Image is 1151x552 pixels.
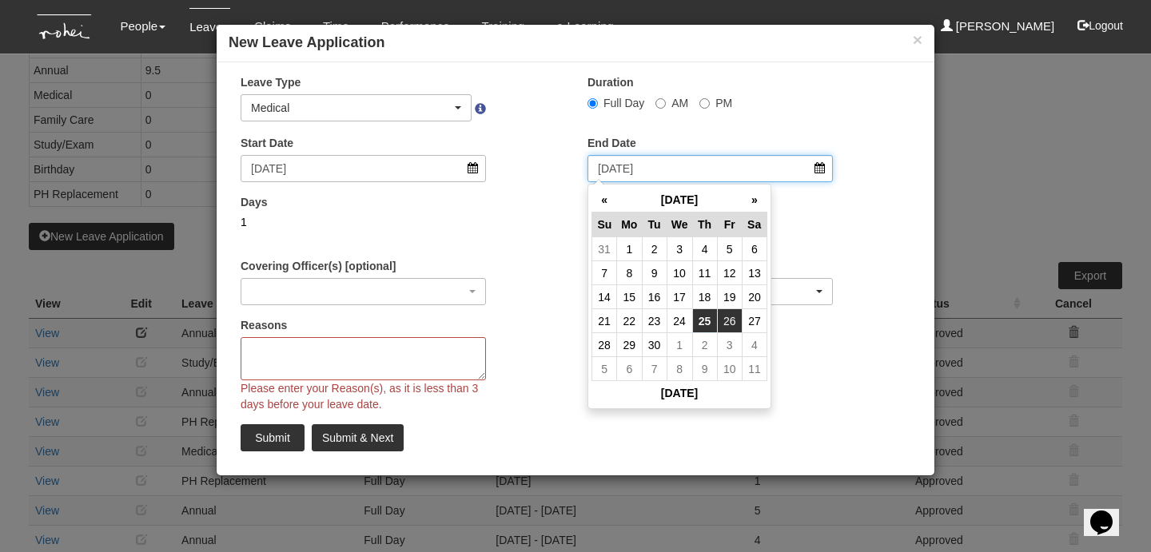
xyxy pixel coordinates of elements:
[692,212,717,237] th: Th
[642,333,667,357] td: 30
[592,357,617,381] td: 5
[717,309,742,333] td: 26
[1084,488,1135,536] iframe: chat widget
[592,188,617,212] th: «
[692,309,717,333] td: 25
[667,261,692,285] td: 10
[617,285,642,309] td: 15
[229,34,384,50] b: New Leave Application
[742,212,767,237] th: Sa
[592,261,617,285] td: 7
[742,188,767,212] th: »
[592,212,617,237] th: Su
[592,333,617,357] td: 28
[617,333,642,357] td: 29
[312,424,404,451] input: Submit & Next
[913,31,922,48] button: ×
[241,135,293,151] label: Start Date
[692,261,717,285] td: 11
[241,155,486,182] input: d/m/yyyy
[692,237,717,261] td: 4
[642,285,667,309] td: 16
[742,357,767,381] td: 11
[241,258,396,274] label: Covering Officer(s) [optional]
[241,94,472,121] button: Medical
[717,357,742,381] td: 10
[241,382,478,411] span: Please enter your Reason(s), as it is less than 3 days before your leave date.
[617,237,642,261] td: 1
[742,237,767,261] td: 6
[241,424,305,451] input: Submit
[241,194,267,210] label: Days
[241,317,287,333] label: Reasons
[642,309,667,333] td: 23
[742,333,767,357] td: 4
[587,155,833,182] input: d/m/yyyy
[642,261,667,285] td: 9
[617,261,642,285] td: 8
[642,357,667,381] td: 7
[251,100,452,116] div: Medical
[717,237,742,261] td: 5
[587,135,636,151] label: End Date
[592,309,617,333] td: 21
[717,333,742,357] td: 3
[742,261,767,285] td: 13
[742,309,767,333] td: 27
[717,285,742,309] td: 19
[692,333,717,357] td: 2
[717,212,742,237] th: Fr
[667,357,692,381] td: 8
[642,237,667,261] td: 2
[715,97,732,109] span: PM
[587,74,634,90] label: Duration
[642,212,667,237] th: Tu
[592,237,617,261] td: 31
[617,309,642,333] td: 22
[592,381,767,406] th: [DATE]
[617,212,642,237] th: Mo
[667,237,692,261] td: 3
[671,97,688,109] span: AM
[241,214,486,230] div: 1
[667,212,692,237] th: We
[241,74,301,90] label: Leave Type
[603,97,644,109] span: Full Day
[667,309,692,333] td: 24
[667,333,692,357] td: 1
[592,285,617,309] td: 14
[717,261,742,285] td: 12
[667,285,692,309] td: 17
[692,357,717,381] td: 9
[617,357,642,381] td: 6
[742,285,767,309] td: 20
[692,285,717,309] td: 18
[617,188,743,212] th: [DATE]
